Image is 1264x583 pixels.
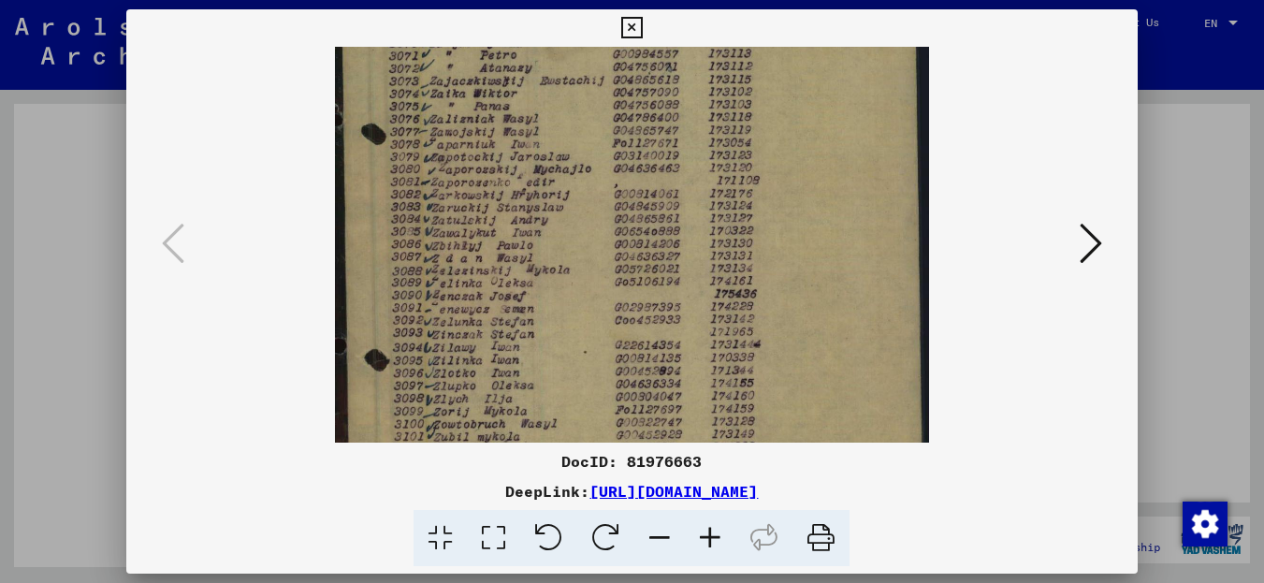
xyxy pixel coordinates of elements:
a: [URL][DOMAIN_NAME] [589,482,758,501]
div: Change consent [1182,501,1227,546]
img: Change consent [1183,502,1228,547]
div: DocID: 81976663 [126,450,1138,473]
div: DeepLink: [126,480,1138,503]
